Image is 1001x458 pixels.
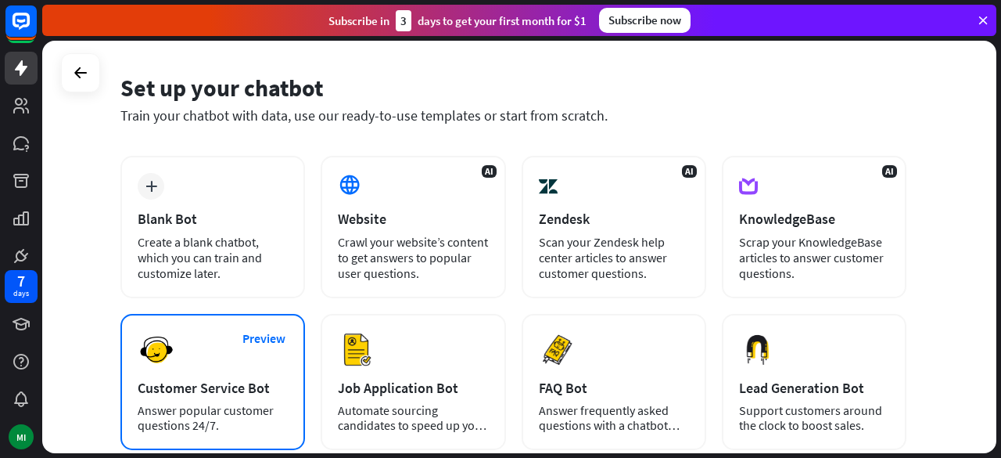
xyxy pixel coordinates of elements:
div: Job Application Bot [338,379,488,397]
span: AI [482,165,497,178]
div: MI [9,424,34,449]
i: plus [145,181,157,192]
div: Scrap your KnowledgeBase articles to answer customer questions. [739,234,889,281]
div: Support customers around the clock to boost sales. [739,403,889,433]
span: AI [682,165,697,178]
div: Train your chatbot with data, use our ready-to-use templates or start from scratch. [120,106,906,124]
div: Automate sourcing candidates to speed up your hiring process. [338,403,488,433]
button: Open LiveChat chat widget [13,6,59,53]
div: Set up your chatbot [120,73,906,103]
div: Customer Service Bot [138,379,288,397]
div: 7 [17,274,25,288]
div: Crawl your website’s content to get answers to popular user questions. [338,234,488,281]
div: KnowledgeBase [739,210,889,228]
span: AI [882,165,897,178]
div: Website [338,210,488,228]
div: Subscribe in days to get your first month for $1 [328,10,587,31]
div: FAQ Bot [539,379,689,397]
button: Preview [232,324,295,353]
div: Answer frequently asked questions with a chatbot and save your time. [539,403,689,433]
div: Subscribe now [599,8,691,33]
div: 3 [396,10,411,31]
div: days [13,288,29,299]
div: Create a blank chatbot, which you can train and customize later. [138,234,288,281]
div: Blank Bot [138,210,288,228]
div: Scan your Zendesk help center articles to answer customer questions. [539,234,689,281]
div: Zendesk [539,210,689,228]
a: 7 days [5,270,38,303]
div: Lead Generation Bot [739,379,889,397]
div: Answer popular customer questions 24/7. [138,403,288,433]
